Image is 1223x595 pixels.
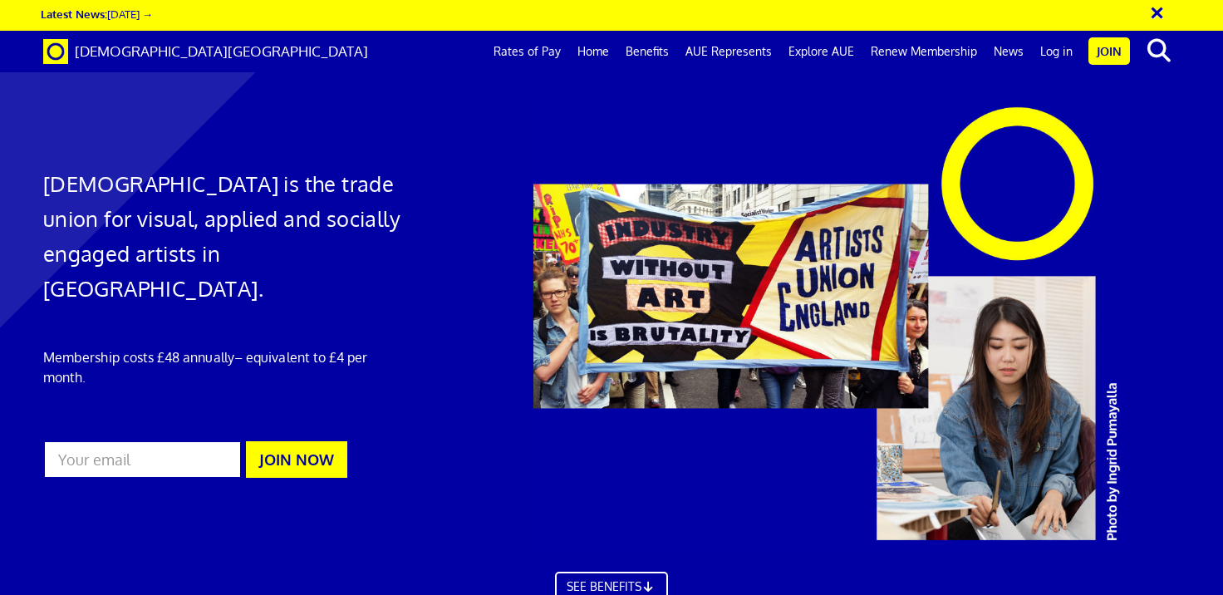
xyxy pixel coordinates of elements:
[780,31,862,72] a: Explore AUE
[43,166,405,306] h1: [DEMOGRAPHIC_DATA] is the trade union for visual, applied and socially engaged artists in [GEOGRA...
[485,31,569,72] a: Rates of Pay
[569,31,617,72] a: Home
[985,31,1032,72] a: News
[43,347,405,387] p: Membership costs £48 annually – equivalent to £4 per month.
[1032,31,1081,72] a: Log in
[31,31,381,72] a: Brand [DEMOGRAPHIC_DATA][GEOGRAPHIC_DATA]
[862,31,985,72] a: Renew Membership
[41,7,153,21] a: Latest News:[DATE] →
[75,42,368,60] span: [DEMOGRAPHIC_DATA][GEOGRAPHIC_DATA]
[1088,37,1130,65] a: Join
[1133,33,1184,68] button: search
[41,7,107,21] strong: Latest News:
[43,440,242,479] input: Your email
[617,31,677,72] a: Benefits
[677,31,780,72] a: AUE Represents
[246,441,347,478] button: JOIN NOW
